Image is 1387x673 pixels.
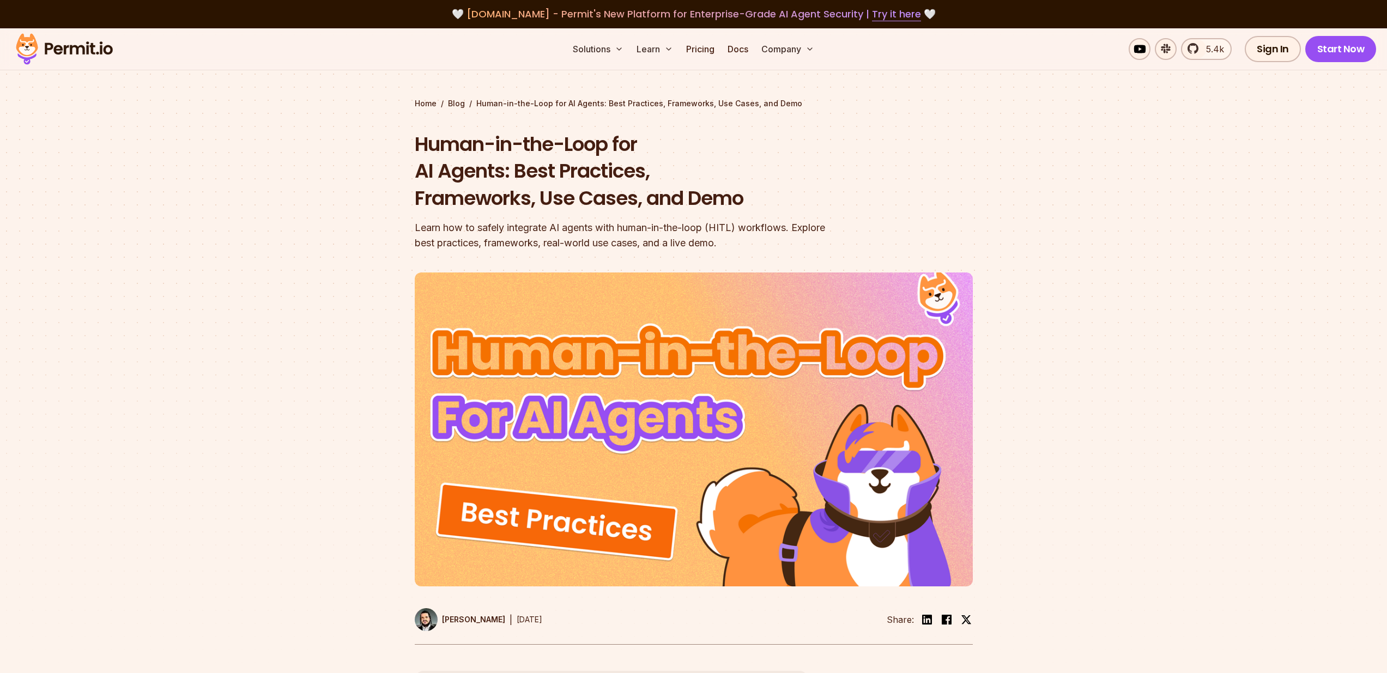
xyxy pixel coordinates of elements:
[723,38,753,60] a: Docs
[568,38,628,60] button: Solutions
[920,613,934,626] img: linkedin
[11,31,118,68] img: Permit logo
[415,131,833,212] h1: Human-in-the-Loop for AI Agents: Best Practices, Frameworks, Use Cases, and Demo
[415,98,973,109] div: / /
[632,38,677,60] button: Learn
[415,608,505,631] a: [PERSON_NAME]
[517,615,542,624] time: [DATE]
[1200,43,1224,56] span: 5.4k
[961,614,972,625] img: twitter
[887,613,914,626] li: Share:
[415,220,833,251] div: Learn how to safely integrate AI agents with human-in-the-loop (HITL) workflows. Explore best pra...
[682,38,719,60] a: Pricing
[1181,38,1232,60] a: 5.4k
[510,613,512,626] div: |
[467,7,921,21] span: [DOMAIN_NAME] - Permit's New Platform for Enterprise-Grade AI Agent Security |
[1305,36,1377,62] a: Start Now
[415,272,973,586] img: Human-in-the-Loop for AI Agents: Best Practices, Frameworks, Use Cases, and Demo
[26,7,1361,22] div: 🤍 🤍
[415,608,438,631] img: Gabriel L. Manor
[448,98,465,109] a: Blog
[415,98,437,109] a: Home
[872,7,921,21] a: Try it here
[940,613,953,626] img: facebook
[442,614,505,625] p: [PERSON_NAME]
[1245,36,1301,62] a: Sign In
[757,38,819,60] button: Company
